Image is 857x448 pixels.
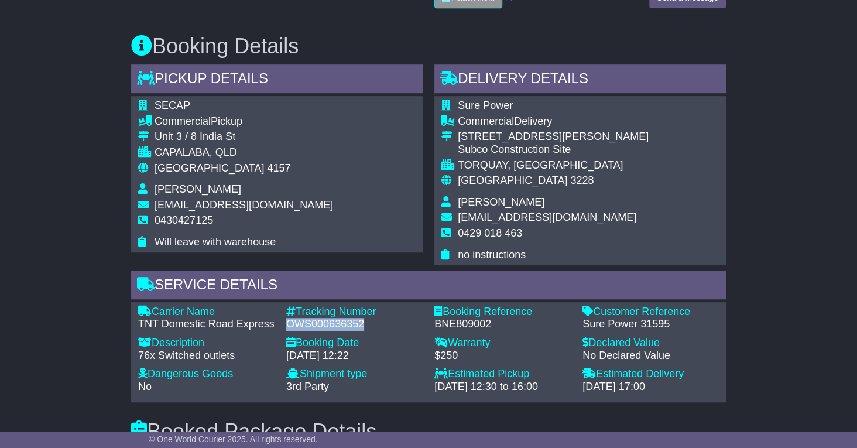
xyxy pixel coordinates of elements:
div: [DATE] 12:22 [286,350,423,362]
span: Will leave with warehouse [155,236,276,248]
div: Unit 3 / 8 India St [155,131,333,143]
div: [DATE] 17:00 [582,381,719,394]
div: Shipment type [286,368,423,381]
span: Commercial [458,115,514,127]
div: TORQUAY, [GEOGRAPHIC_DATA] [458,159,649,172]
span: 0430427125 [155,214,213,226]
span: Commercial [155,115,211,127]
div: BNE809002 [434,318,571,331]
span: 3228 [570,175,594,186]
span: Sure Power [458,100,513,111]
h3: Booking Details [131,35,726,58]
div: [STREET_ADDRESS][PERSON_NAME] [458,131,649,143]
span: No [138,381,152,392]
span: SECAP [155,100,190,111]
div: Estimated Delivery [582,368,719,381]
span: [PERSON_NAME] [458,196,544,208]
span: 0429 018 463 [458,227,522,239]
span: 4157 [267,162,290,174]
span: no instructions [458,249,526,261]
div: TNT Domestic Road Express [138,318,275,331]
div: Booking Date [286,337,423,350]
div: Pickup [155,115,333,128]
div: Delivery [458,115,649,128]
div: No Declared Value [582,350,719,362]
span: [GEOGRAPHIC_DATA] [155,162,264,174]
div: Customer Reference [582,306,719,319]
span: [EMAIL_ADDRESS][DOMAIN_NAME] [155,199,333,211]
div: Pickup Details [131,64,423,96]
span: [PERSON_NAME] [155,183,241,195]
div: Declared Value [582,337,719,350]
div: Booking Reference [434,306,571,319]
div: Sure Power 31595 [582,318,719,331]
span: 3rd Party [286,381,329,392]
span: [GEOGRAPHIC_DATA] [458,175,567,186]
span: [EMAIL_ADDRESS][DOMAIN_NAME] [458,211,636,223]
div: [DATE] 12:30 to 16:00 [434,381,571,394]
span: © One World Courier 2025. All rights reserved. [149,435,318,444]
div: 76x Switched outlets [138,350,275,362]
div: $250 [434,350,571,362]
div: Delivery Details [434,64,726,96]
div: Tracking Number [286,306,423,319]
div: Subco Construction Site [458,143,649,156]
div: Service Details [131,271,726,302]
div: CAPALABA, QLD [155,146,333,159]
div: OWS000636352 [286,318,423,331]
div: Carrier Name [138,306,275,319]
div: Estimated Pickup [434,368,571,381]
h3: Booked Package Details [131,420,726,443]
div: Warranty [434,337,571,350]
div: Dangerous Goods [138,368,275,381]
div: Description [138,337,275,350]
